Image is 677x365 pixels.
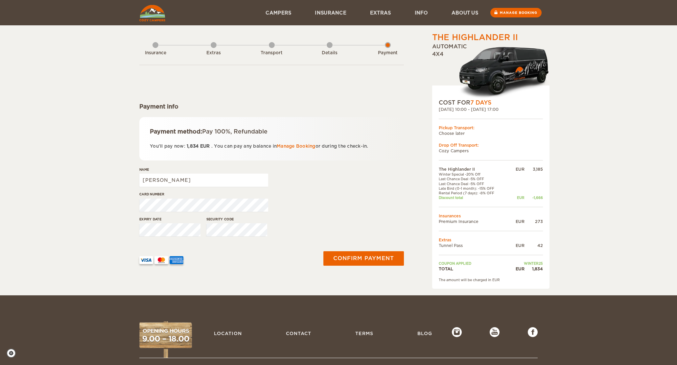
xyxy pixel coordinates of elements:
[370,50,406,56] div: Payment
[509,266,525,272] div: EUR
[525,166,543,172] div: 3,185
[139,256,153,264] img: VISA
[211,327,245,340] a: Location
[154,256,168,264] img: mastercard
[509,219,525,224] div: EUR
[439,172,509,177] td: Winter Special -20% Off
[525,219,543,224] div: 273
[202,128,268,135] span: Pay 100%, Refundable
[254,50,290,56] div: Transport
[139,103,404,110] div: Payment info
[170,256,183,264] img: AMEX
[525,243,543,248] div: 42
[509,195,525,200] div: EUR
[277,144,315,149] a: Manage Booking
[525,195,543,200] div: -1,666
[439,278,543,282] div: The amount will be charged in EUR
[139,167,268,172] label: Name
[150,128,393,135] div: Payment method:
[312,50,348,56] div: Details
[439,243,509,248] td: Tunnel Pass
[439,191,509,195] td: Rental Period (7 days): -8% OFF
[187,144,198,149] span: 1,834
[439,213,543,219] td: Insurances
[439,195,509,200] td: Discount total
[150,142,393,150] p: You'll pay now: . You can pay any balance in or during the check-in.
[509,261,543,266] td: WINTER25
[439,186,509,191] td: Late Bird (0-1 month): -15% OFF
[470,99,491,106] span: 7 Days
[439,219,509,224] td: Premium Insurance
[196,50,232,56] div: Extras
[525,266,543,272] div: 1,834
[439,142,543,148] div: Drop Off Transport:
[352,327,377,340] a: Terms
[283,327,315,340] a: Contact
[432,43,549,99] div: Automatic 4x4
[432,32,518,43] div: The Highlander II
[439,148,543,154] td: Cozy Campers
[439,131,543,136] td: Choose later
[439,237,543,243] td: Extras
[509,166,525,172] div: EUR
[139,192,268,197] label: Card number
[137,50,174,56] div: Insurance
[439,266,509,272] td: TOTAL
[439,166,509,172] td: The Highlander II
[490,8,542,17] a: Manage booking
[458,45,549,99] img: HighlanderXL.png
[439,99,543,107] div: COST FOR
[206,217,268,222] label: Security code
[7,349,20,358] a: Cookie settings
[439,182,509,186] td: Last Chance Deal -5% OFF
[323,251,404,266] button: Confirm payment
[200,144,210,149] span: EUR
[439,177,509,181] td: Last Chance Deal -5% OFF
[439,261,509,266] td: Coupon applied
[439,125,543,131] div: Pickup Transport:
[139,5,165,21] img: Cozy Campers
[509,243,525,248] div: EUR
[439,107,543,112] div: [DATE] 10:00 - [DATE] 17:00
[139,217,200,222] label: Expiry date
[414,327,435,340] a: Blog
